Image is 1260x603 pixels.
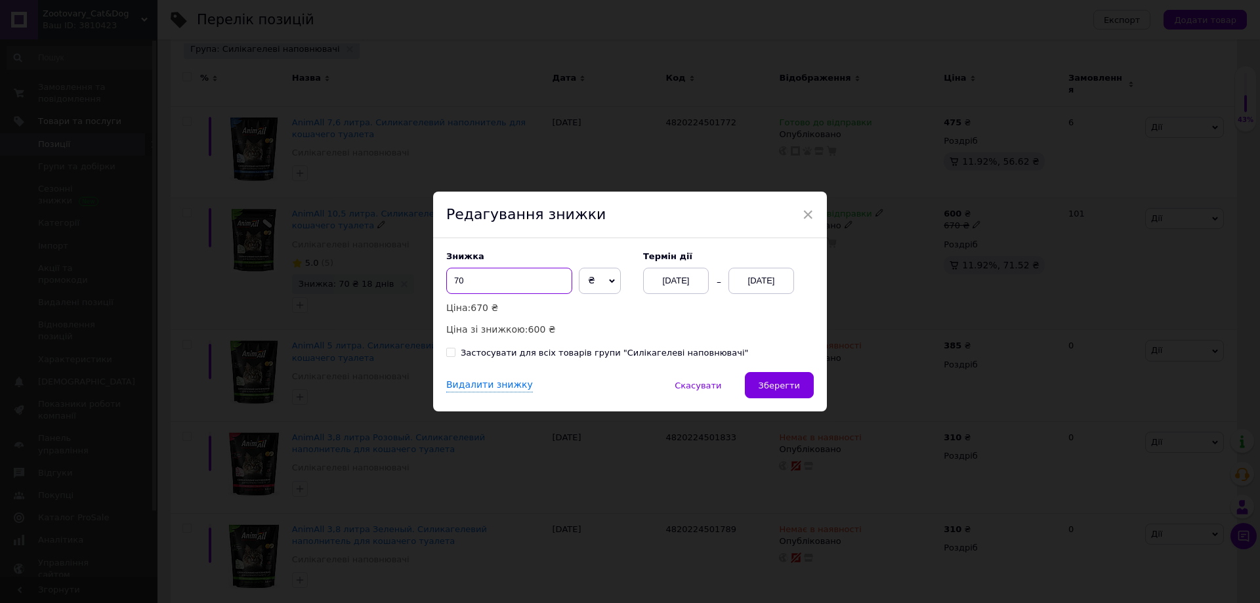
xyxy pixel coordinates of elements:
[446,268,572,294] input: 0
[643,251,814,261] label: Термін дії
[759,381,800,390] span: Зберегти
[446,322,630,337] p: Ціна зі знижкою:
[802,203,814,226] span: ×
[528,324,556,335] span: 600 ₴
[745,372,814,398] button: Зберегти
[588,275,595,285] span: ₴
[446,301,630,315] p: Ціна:
[446,379,533,392] div: Видалити знижку
[446,206,606,222] span: Редагування знижки
[643,268,709,294] div: [DATE]
[728,268,794,294] div: [DATE]
[446,251,484,261] span: Знижка
[461,347,748,359] div: Застосувати для всіх товарів групи "Силікагелеві наповнювачі"
[661,372,735,398] button: Скасувати
[471,302,498,313] span: 670 ₴
[675,381,721,390] span: Скасувати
